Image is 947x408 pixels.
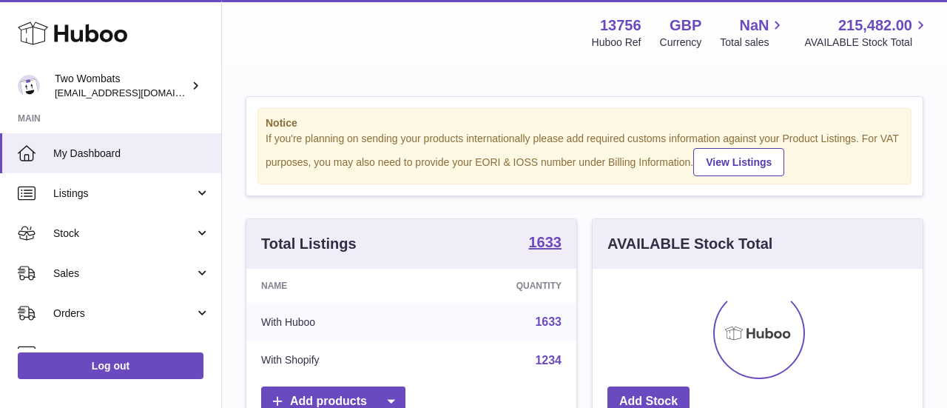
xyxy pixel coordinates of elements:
[246,341,424,380] td: With Shopify
[720,36,786,50] span: Total sales
[535,354,562,367] a: 1234
[592,36,641,50] div: Huboo Ref
[660,36,702,50] div: Currency
[739,16,769,36] span: NaN
[720,16,786,50] a: NaN Total sales
[529,235,562,253] a: 1633
[693,148,784,176] a: View Listings
[535,315,562,328] a: 1633
[529,235,562,250] strong: 1633
[18,352,203,379] a: Log out
[53,307,195,321] span: Orders
[607,234,772,254] h3: AVAILABLE Stock Total
[266,116,903,130] strong: Notice
[804,16,929,50] a: 215,482.00 AVAILABLE Stock Total
[53,347,210,361] span: Usage
[53,147,210,161] span: My Dashboard
[670,16,701,36] strong: GBP
[55,72,188,100] div: Two Wombats
[53,227,195,241] span: Stock
[53,187,195,201] span: Listings
[838,16,912,36] span: 215,482.00
[261,234,357,254] h3: Total Listings
[246,269,424,303] th: Name
[55,87,218,98] span: [EMAIL_ADDRESS][DOMAIN_NAME]
[18,75,40,97] img: internalAdmin-13756@internal.huboo.com
[600,16,641,36] strong: 13756
[53,267,195,281] span: Sales
[246,303,424,341] td: With Huboo
[804,36,929,50] span: AVAILABLE Stock Total
[424,269,576,303] th: Quantity
[266,132,903,176] div: If you're planning on sending your products internationally please add required customs informati...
